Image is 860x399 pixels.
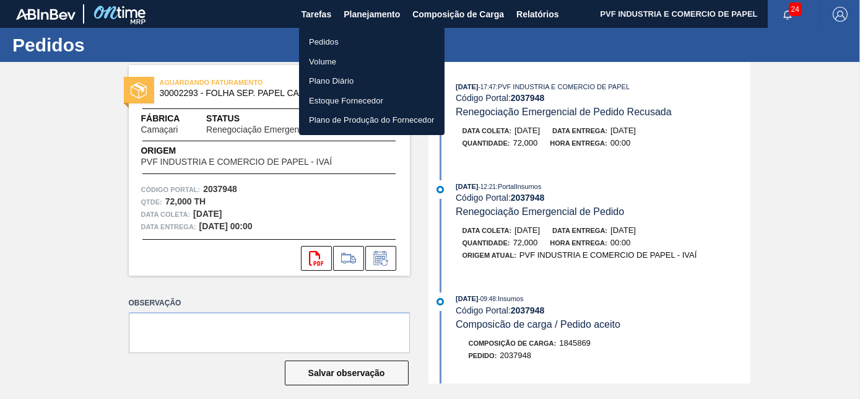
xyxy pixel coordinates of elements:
a: Plano Diário [299,71,445,91]
a: Plano de Produção do Fornecedor [299,110,445,130]
a: Pedidos [299,32,445,52]
a: Estoque Fornecedor [299,91,445,111]
a: Volume [299,52,445,72]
